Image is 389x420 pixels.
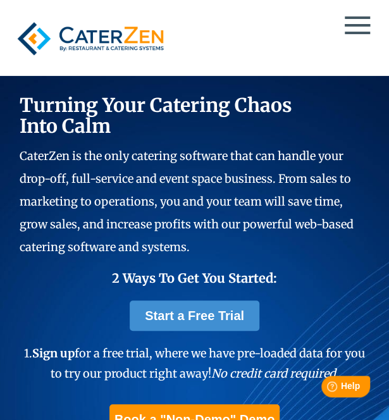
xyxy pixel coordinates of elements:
a: Start a Free Trial [130,300,259,331]
span: Sign up [32,346,75,361]
span: 1. for a free trial, where we have pre-loaded data for you to try our product right away! [24,346,365,381]
span: Turning Your Catering Chaos Into Calm [20,93,292,138]
span: CaterZen is the only catering software that can handle your drop-off, full-service and event spac... [20,149,354,254]
img: caterzen [11,15,170,63]
iframe: Help widget launcher [276,371,375,406]
em: No credit card required. [211,366,339,381]
span: 2 Ways To Get You Started: [112,270,277,286]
